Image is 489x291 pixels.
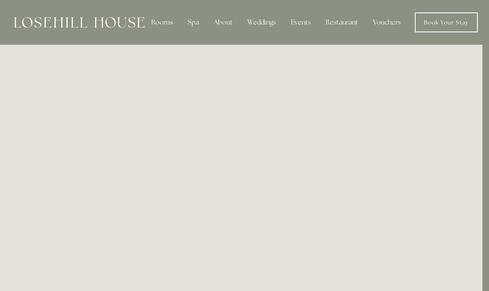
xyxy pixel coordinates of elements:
[241,14,283,31] div: Weddings
[145,14,179,31] div: Rooms
[415,12,478,32] a: Book Your Stay
[14,17,145,28] img: Losehill House
[181,14,206,31] div: Spa
[366,14,407,31] a: Vouchers
[284,14,317,31] div: Events
[319,14,365,31] div: Restaurant
[207,14,239,31] div: About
